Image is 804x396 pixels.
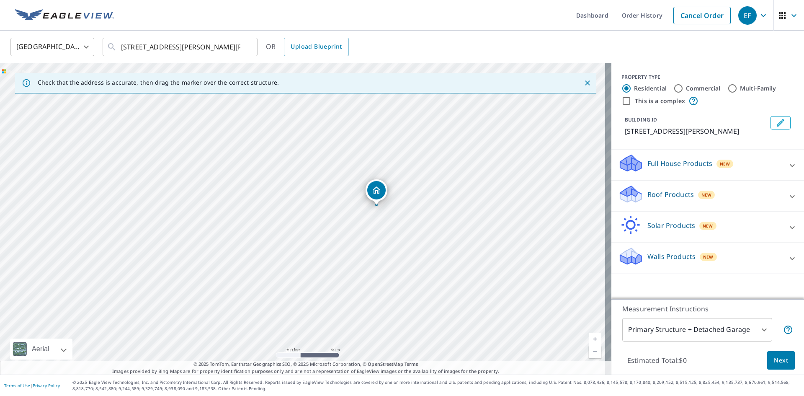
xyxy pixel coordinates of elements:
[193,361,418,368] span: © 2025 TomTom, Earthstar Geographics SIO, © 2025 Microsoft Corporation, ©
[29,339,52,360] div: Aerial
[405,361,418,367] a: Terms
[266,38,349,56] div: OR
[589,345,601,358] a: Current Level 18, Zoom Out
[703,254,714,260] span: New
[121,35,240,59] input: Search by address or latitude-longitude
[635,97,685,105] label: This is a complex
[647,251,696,261] p: Walls Products
[686,84,721,93] label: Commercial
[621,351,693,370] p: Estimated Total: $0
[701,192,712,198] span: New
[366,179,387,205] div: Dropped pin, building 1, Residential property, 7535 N Kendall Dr Miami, FL 33156
[618,246,797,270] div: Walls ProductsNew
[703,223,713,229] span: New
[4,383,60,388] p: |
[38,79,279,86] p: Check that the address is accurate, then drag the marker over the correct structure.
[589,333,601,345] a: Current Level 18, Zoom In
[783,325,793,335] span: Your report will include the primary structure and a detached garage if one exists.
[622,318,772,342] div: Primary Structure + Detached Garage
[622,304,793,314] p: Measurement Instructions
[72,379,800,392] p: © 2025 Eagle View Technologies, Inc. and Pictometry International Corp. All Rights Reserved. Repo...
[767,351,795,370] button: Next
[738,6,757,25] div: EF
[368,361,403,367] a: OpenStreetMap
[618,215,797,239] div: Solar ProductsNew
[625,126,767,136] p: [STREET_ADDRESS][PERSON_NAME]
[647,189,694,199] p: Roof Products
[740,84,776,93] label: Multi-Family
[618,184,797,208] div: Roof ProductsNew
[10,35,94,59] div: [GEOGRAPHIC_DATA]
[15,9,114,22] img: EV Logo
[621,73,794,81] div: PROPERTY TYPE
[625,116,657,123] p: BUILDING ID
[4,383,30,388] a: Terms of Use
[284,38,348,56] a: Upload Blueprint
[618,153,797,177] div: Full House ProductsNew
[582,78,593,88] button: Close
[774,355,788,366] span: Next
[673,7,731,24] a: Cancel Order
[33,383,60,388] a: Privacy Policy
[647,158,712,168] p: Full House Products
[291,41,342,52] span: Upload Blueprint
[10,339,72,360] div: Aerial
[770,116,791,129] button: Edit building 1
[647,220,695,230] p: Solar Products
[720,160,730,167] span: New
[634,84,667,93] label: Residential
